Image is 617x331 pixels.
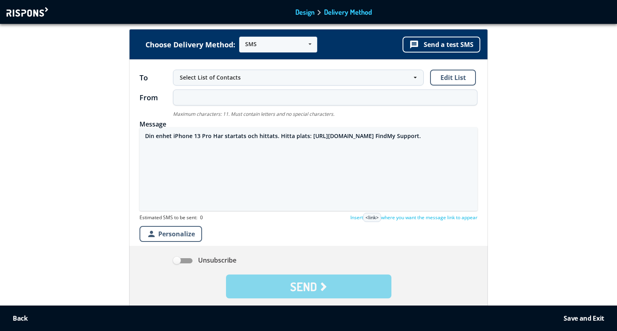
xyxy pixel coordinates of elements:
[363,213,381,222] span: <link>
[430,70,476,86] button: Edit List
[324,8,372,16] a: Delivery Method
[140,127,477,211] textarea: Din enhet iPhone 13 Pro Har startats och hittats. Hitta plats: [URL][DOMAIN_NAME] FindMy Support.
[145,41,235,48] span: Choose Delivery Method:
[173,256,236,265] label: Unsubscribe
[147,229,156,239] i: person
[140,226,202,242] button: personPersonalize
[140,214,203,222] span: Estimated SMS to be sent:
[140,74,173,82] span: To
[180,74,409,82] div: Select List of Contacts
[350,213,477,222] p: Insert where you want the message link to appear
[403,37,480,53] button: messageSend a test SMS
[200,214,203,222] span: 0
[173,111,477,117] div: Maximum characters: 11. Must contain letters and no special characters.
[13,314,28,323] span: Back
[140,121,477,127] div: Message
[409,40,419,49] i: message
[564,314,604,322] div: Save and Exit
[140,94,173,101] div: From
[295,8,314,16] a: Design
[245,41,257,47] div: SMS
